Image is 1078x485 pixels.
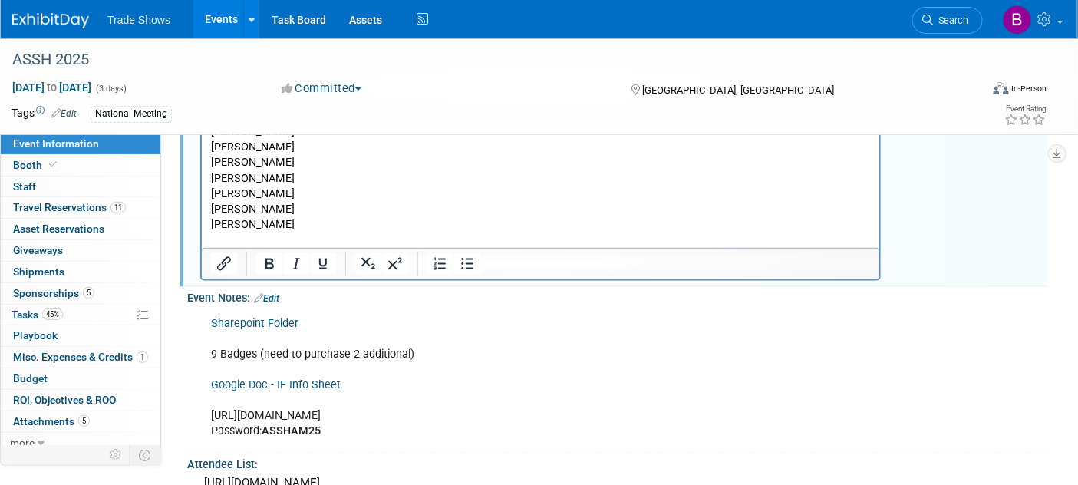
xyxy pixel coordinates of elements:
span: Budget [13,372,48,384]
a: Travel Reservations11 [1,197,160,218]
button: Bold [256,253,282,275]
a: Sponsorships5 [1,283,160,304]
a: Search [912,7,983,34]
span: Event Information [13,137,99,150]
a: Edit [254,294,279,305]
span: Asset Reservations [13,223,104,235]
div: 9 Badges (need to purchase 2 additional) [URL][DOMAIN_NAME] Password: [200,309,881,448]
span: Trade Shows [107,14,170,26]
div: Event Rating [1005,105,1047,113]
button: Underline [310,253,336,275]
span: 5 [78,415,90,427]
div: ASSH 2025 [7,46,959,74]
a: Tasks45% [1,305,160,325]
i: Booth reservation complete [49,160,57,169]
span: [DATE] [DATE] [12,81,92,94]
span: [GEOGRAPHIC_DATA], [GEOGRAPHIC_DATA] [642,84,834,96]
span: Search [933,15,968,26]
a: Attachments5 [1,411,160,432]
span: Booth [13,159,60,171]
a: Giveaways [1,240,160,261]
span: more [10,437,35,449]
span: ROI, Objectives & ROO [13,394,116,406]
a: Booth [1,155,160,176]
b: ASSHAM25 [262,425,321,438]
a: Misc. Expenses & Credits1 [1,347,160,368]
a: Shipments [1,262,160,282]
span: Giveaways [13,244,63,256]
span: Attachments [13,415,90,427]
span: (3 days) [94,84,127,94]
a: Asset Reservations [1,219,160,239]
a: Staff [1,177,160,197]
a: Google Doc - IF Info Sheet [211,379,341,392]
img: Becca Rensi [1003,5,1032,35]
button: Superscript [382,253,408,275]
button: Numbered list [427,253,453,275]
span: Travel Reservations [13,201,126,213]
span: Staff [13,180,36,193]
span: Sponsorships [13,287,94,299]
span: 45% [42,308,63,320]
body: Rich Text Area. Press ALT-0 for help. [8,6,670,191]
a: Edit [51,108,77,119]
span: Tasks [12,308,63,321]
button: Bullet list [454,253,480,275]
div: Attendee List: [187,454,1047,473]
a: more [1,433,160,454]
span: 11 [110,202,126,213]
iframe: Rich Text Area [202,58,879,248]
a: Sharepoint Folder [211,318,298,331]
p: [PERSON_NAME] (Suite) [PERSON_NAME] [PERSON_NAME] [PERSON_NAME] [PERSON_NAME] [PERSON_NAME] [PERS... [9,6,669,176]
div: In-Person [1011,83,1047,94]
a: ROI, Objectives & ROO [1,390,160,411]
span: Shipments [13,266,64,278]
td: Personalize Event Tab Strip [103,445,130,465]
div: Event Format [894,80,1047,103]
a: Event Information [1,134,160,154]
td: Tags [12,105,77,123]
img: ExhibitDay [12,13,89,28]
div: Event Notes: [187,287,1047,307]
div: National Meeting [91,106,172,122]
button: Committed [276,81,368,97]
span: Playbook [13,329,58,341]
td: Toggle Event Tabs [130,445,161,465]
button: Italic [283,253,309,275]
button: Insert/edit link [211,253,237,275]
span: Misc. Expenses & Credits [13,351,148,363]
span: to [45,81,59,94]
button: Subscript [355,253,381,275]
a: Playbook [1,325,160,346]
span: 5 [83,287,94,299]
img: Format-Inperson.png [994,82,1009,94]
span: 1 [137,351,148,363]
a: Budget [1,368,160,389]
